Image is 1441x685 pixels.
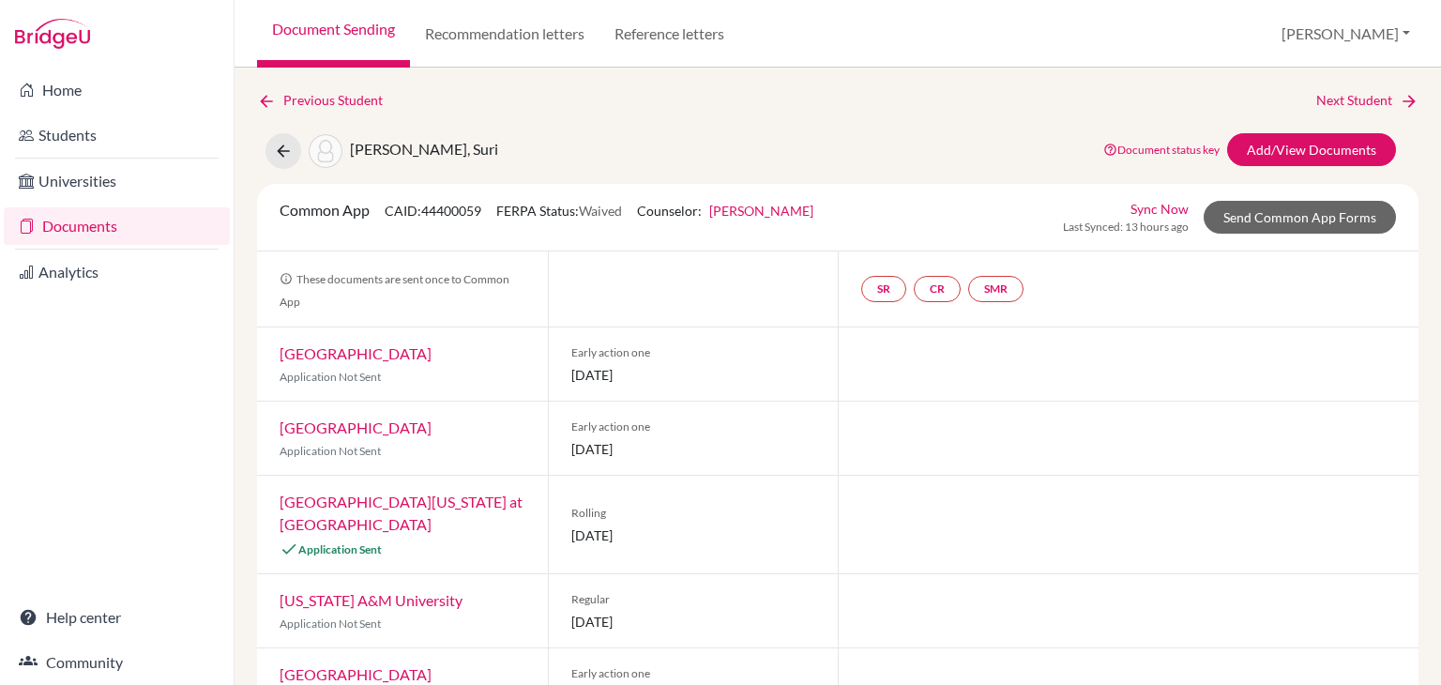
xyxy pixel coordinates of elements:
[280,272,509,309] span: These documents are sent once to Common App
[280,665,432,683] a: [GEOGRAPHIC_DATA]
[4,116,230,154] a: Students
[385,203,481,219] span: CAID: 44400059
[579,203,622,219] span: Waived
[571,612,816,632] span: [DATE]
[4,253,230,291] a: Analytics
[571,419,816,435] span: Early action one
[280,201,370,219] span: Common App
[257,90,398,111] a: Previous Student
[280,419,432,436] a: [GEOGRAPHIC_DATA]
[280,344,432,362] a: [GEOGRAPHIC_DATA]
[4,644,230,681] a: Community
[1316,90,1418,111] a: Next Student
[280,616,381,631] span: Application Not Sent
[571,665,816,682] span: Early action one
[280,370,381,384] span: Application Not Sent
[571,439,816,459] span: [DATE]
[914,276,961,302] a: CR
[4,71,230,109] a: Home
[1130,199,1189,219] a: Sync Now
[571,344,816,361] span: Early action one
[350,140,498,158] span: [PERSON_NAME], Suri
[280,444,381,458] span: Application Not Sent
[571,365,816,385] span: [DATE]
[4,207,230,245] a: Documents
[1063,219,1189,236] span: Last Synced: 13 hours ago
[280,493,523,533] a: [GEOGRAPHIC_DATA][US_STATE] at [GEOGRAPHIC_DATA]
[4,599,230,636] a: Help center
[571,525,816,545] span: [DATE]
[861,276,906,302] a: SR
[1204,201,1396,234] a: Send Common App Forms
[571,591,816,608] span: Regular
[1273,16,1418,52] button: [PERSON_NAME]
[1227,133,1396,166] a: Add/View Documents
[280,591,463,609] a: [US_STATE] A&M University
[968,276,1024,302] a: SMR
[709,203,813,219] a: [PERSON_NAME]
[298,542,382,556] span: Application Sent
[4,162,230,200] a: Universities
[637,203,813,219] span: Counselor:
[571,505,816,522] span: Rolling
[1103,143,1220,157] a: Document status key
[15,19,90,49] img: Bridge-U
[496,203,622,219] span: FERPA Status:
